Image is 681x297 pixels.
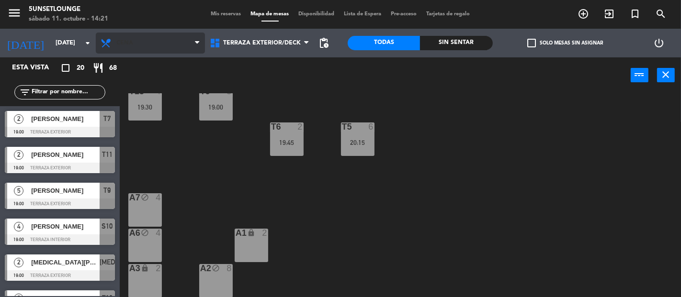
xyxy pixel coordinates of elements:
span: Mapa de mesas [246,11,294,17]
div: 2 [262,229,268,237]
div: 19:45 [270,139,304,146]
span: 2 [14,258,23,267]
div: 4 [156,229,161,237]
span: 5 [14,186,23,196]
span: [PERSON_NAME] [31,221,100,231]
div: sábado 11. octubre - 14:21 [29,14,108,24]
i: close [660,69,672,80]
div: 5unsetlounge [29,5,108,14]
div: 19:00 [199,104,233,110]
i: block [141,193,149,201]
div: A3 [129,264,130,273]
div: 20:15 [341,139,375,146]
div: A7 [129,193,130,202]
div: 8 [227,264,232,273]
span: Disponibilidad [294,11,340,17]
i: power_settings_new [654,37,665,49]
i: block [212,264,220,272]
i: lock [141,264,149,272]
div: T9 [200,87,201,96]
span: [MEDICAL_DATA][PERSON_NAME] [31,257,100,267]
i: search [655,8,667,20]
span: pending_actions [318,37,329,49]
span: 2 [14,150,23,160]
span: T7 [104,113,111,124]
span: Mis reservas [206,11,246,17]
span: 4 [14,222,23,231]
span: Lista de Espera [340,11,386,17]
i: restaurant [92,62,104,74]
span: 68 [109,63,117,74]
i: block [141,229,149,237]
div: A6 [129,229,130,237]
span: T9 [104,185,111,196]
span: 20 [77,63,84,74]
div: 4 [156,87,161,96]
div: 4 [156,193,161,202]
div: 2 [156,264,161,273]
i: lock [247,229,255,237]
i: turned_in_not [629,8,641,20]
div: Esta vista [5,62,69,74]
span: T11 [102,149,113,160]
span: 2 [14,114,23,124]
i: arrow_drop_down [82,37,93,49]
div: 2 [297,122,303,131]
span: [PERSON_NAME] [31,150,100,160]
i: menu [7,6,22,20]
i: crop_square [60,62,71,74]
button: menu [7,6,22,23]
button: close [657,68,675,82]
span: S10 [102,220,113,232]
div: T13 [129,87,130,96]
i: exit_to_app [603,8,615,20]
span: Tarjetas de regalo [422,11,475,17]
span: check_box_outline_blank [527,39,536,47]
label: Solo mesas sin asignar [527,39,603,47]
div: A2 [200,264,201,273]
span: [PERSON_NAME] [31,114,100,124]
span: Cena [116,40,133,46]
span: [MEDICAL_DATA] [100,256,150,268]
input: Filtrar por nombre... [31,87,105,98]
span: Pre-acceso [386,11,422,17]
div: Sin sentar [420,36,492,50]
div: 6 [368,122,374,131]
div: 19:30 [128,104,162,110]
i: add_circle_outline [578,8,589,20]
span: [PERSON_NAME] [31,186,100,196]
button: power_input [631,68,648,82]
div: 5 [227,87,232,96]
div: Todas [348,36,420,50]
i: filter_list [19,87,31,98]
i: power_input [634,69,646,80]
span: Terraza exterior/deck [223,40,301,46]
